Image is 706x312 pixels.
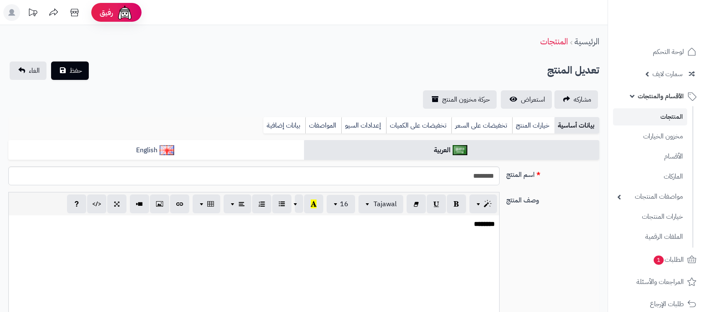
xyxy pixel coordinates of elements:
a: الطلبات1 [613,250,701,270]
a: الملفات الرقمية [613,228,687,246]
a: تحديثات المنصة [22,4,43,23]
a: خيارات المنتجات [613,208,687,226]
span: الغاء [29,66,40,76]
a: خيارات المنتج [512,117,554,134]
label: وصف المنتج [503,192,603,205]
span: لوحة التحكم [653,46,684,58]
a: المنتجات [613,108,687,125]
span: رفيق [100,8,113,18]
img: English [160,145,174,155]
span: 16 [340,199,348,209]
span: الطلبات [653,254,684,266]
span: المراجعات والأسئلة [636,276,684,288]
img: ai-face.png [116,4,133,21]
a: استعراض [501,90,552,109]
a: مخزون الخيارات [613,128,687,146]
span: استعراض [521,95,545,105]
a: تخفيضات على الكميات [386,117,451,134]
span: حفظ [70,66,82,76]
a: الرئيسية [575,35,599,48]
span: مشاركه [574,95,591,105]
a: English [8,140,304,161]
button: 16 [327,195,355,213]
h2: تعديل المنتج [547,62,599,79]
a: المنتجات [540,35,568,48]
a: تخفيضات على السعر [451,117,512,134]
span: سمارت لايف [652,68,683,80]
span: طلبات الإرجاع [650,298,684,310]
a: بيانات أساسية [554,117,599,134]
img: logo-2.png [649,22,698,40]
span: 1 [654,256,664,265]
a: الأقسام [613,148,687,166]
button: حفظ [51,61,89,80]
span: حركة مخزون المنتج [442,95,490,105]
a: المراجعات والأسئلة [613,272,701,292]
label: اسم المنتج [503,166,603,180]
button: Tajawal [358,195,403,213]
span: الأقسام والمنتجات [638,90,684,102]
a: إعدادات السيو [341,117,386,134]
a: مواصفات المنتجات [613,188,687,206]
a: الغاء [10,61,46,80]
a: حركة مخزون المنتج [423,90,497,109]
a: العربية [304,140,600,161]
a: لوحة التحكم [613,42,701,62]
a: الماركات [613,168,687,186]
a: المواصفات [305,117,341,134]
span: Tajawal [374,199,397,209]
a: بيانات إضافية [263,117,305,134]
a: مشاركه [554,90,598,109]
img: العربية [453,145,467,155]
